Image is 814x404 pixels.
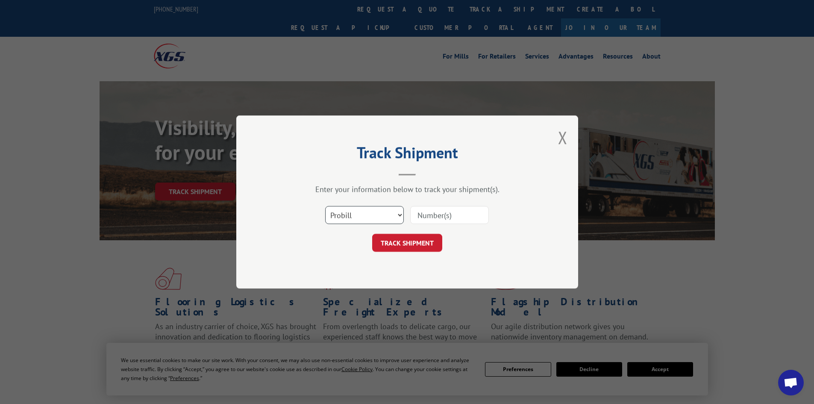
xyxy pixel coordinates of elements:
button: TRACK SHIPMENT [372,234,442,252]
button: Close modal [558,126,567,149]
input: Number(s) [410,206,489,224]
h2: Track Shipment [279,147,535,163]
div: Enter your information below to track your shipment(s). [279,184,535,194]
div: Open chat [778,370,804,395]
